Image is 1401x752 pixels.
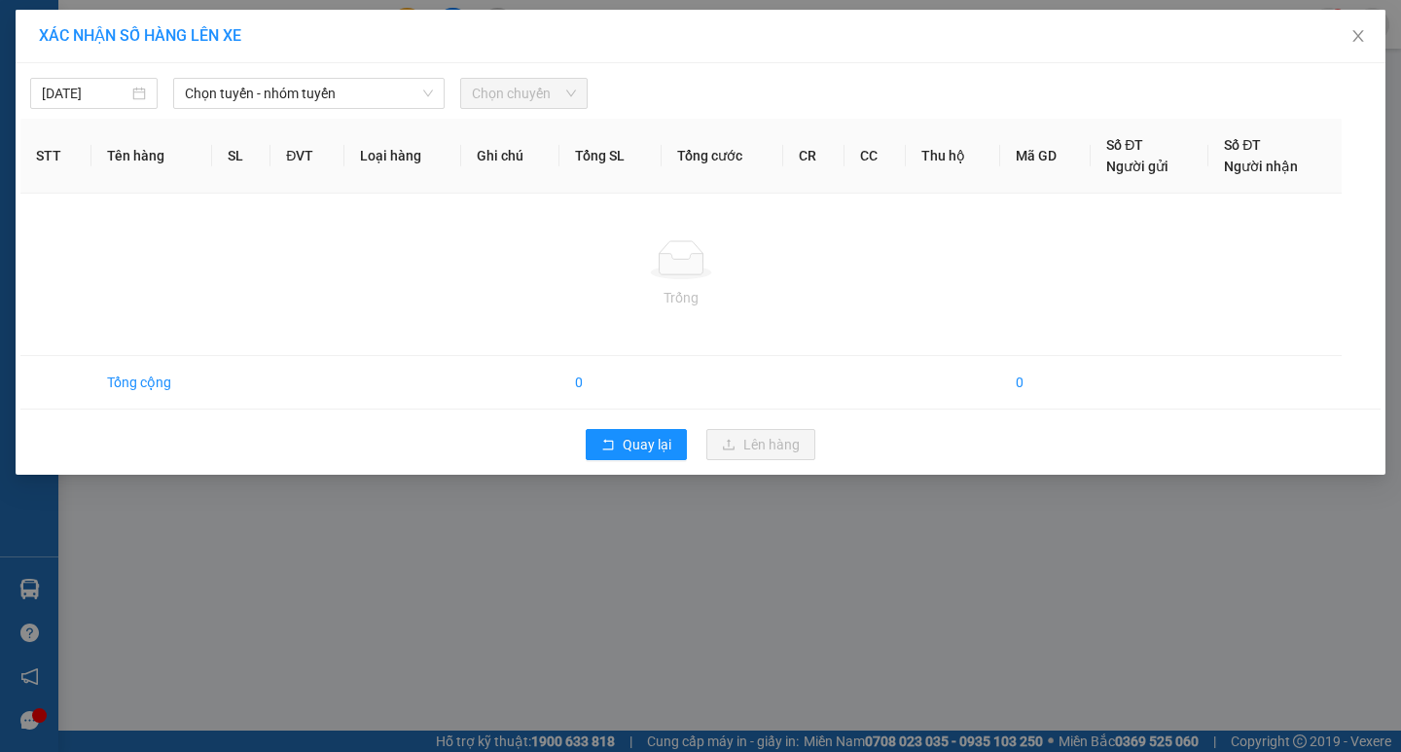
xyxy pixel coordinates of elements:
[1000,119,1091,194] th: Mã GD
[844,119,906,194] th: CC
[185,79,433,108] span: Chọn tuyến - nhóm tuyến
[601,438,615,453] span: rollback
[906,119,1000,194] th: Thu hộ
[559,119,662,194] th: Tổng SL
[91,356,212,410] td: Tổng cộng
[270,119,344,194] th: ĐVT
[472,79,576,108] span: Chọn chuyến
[212,119,271,194] th: SL
[1106,137,1143,153] span: Số ĐT
[1000,356,1091,410] td: 0
[1224,159,1298,174] span: Người nhận
[20,119,91,194] th: STT
[623,434,671,455] span: Quay lại
[36,287,1326,308] div: Trống
[559,356,662,410] td: 0
[706,429,815,460] button: uploadLên hàng
[42,83,128,104] input: 15/10/2025
[344,119,461,194] th: Loại hàng
[461,119,559,194] th: Ghi chú
[783,119,844,194] th: CR
[39,26,241,45] span: XÁC NHẬN SỐ HÀNG LÊN XE
[1106,159,1168,174] span: Người gửi
[422,88,434,99] span: down
[586,429,687,460] button: rollbackQuay lại
[91,119,212,194] th: Tên hàng
[1350,28,1366,44] span: close
[662,119,783,194] th: Tổng cước
[1331,10,1385,64] button: Close
[1224,137,1261,153] span: Số ĐT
